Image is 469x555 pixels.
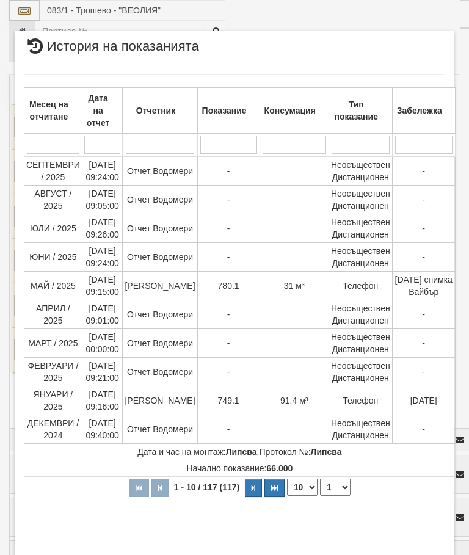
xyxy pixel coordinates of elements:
span: - [227,424,230,434]
td: АВГУСТ / 2025 [24,186,82,214]
td: Неосъществен Дистанционен [329,300,392,329]
td: [DATE] 09:26:00 [82,214,123,243]
td: , [24,444,456,460]
span: - [227,223,230,233]
td: [DATE] 00:00:00 [82,329,123,358]
td: Отчет Водомери [123,214,197,243]
td: Отчет Водомери [123,358,197,386]
td: Неосъществен Дистанционен [329,186,392,214]
strong: Липсва [226,447,257,457]
th: Месец на отчитане: No sort applied, activate to apply an ascending sort [24,88,82,134]
strong: Липсва [311,447,342,457]
span: - [422,310,425,319]
b: Дата на отчет [87,93,110,128]
td: Отчет Водомери [123,415,197,444]
th: Показание: No sort applied, activate to apply an ascending sort [197,88,260,134]
td: Неосъществен Дистанционен [329,415,392,444]
span: - [227,338,230,348]
td: [DATE] 09:40:00 [82,415,123,444]
b: Тип показание [335,100,378,122]
td: Неосъществен Дистанционен [329,214,392,243]
button: Последна страница [264,479,285,497]
span: [DATE] [410,396,437,405]
td: [DATE] 09:01:00 [82,300,123,329]
span: - [227,195,230,205]
span: - [227,252,230,262]
span: Протокол №: [259,447,341,457]
span: 749.1 [218,396,239,405]
span: - [227,310,230,319]
td: [PERSON_NAME] [123,272,197,300]
span: - [422,252,425,262]
td: СЕПТЕМВРИ / 2025 [24,156,82,186]
span: 1 - 10 / 117 (117) [171,482,242,492]
span: 91.4 м³ [280,396,308,405]
td: Отчет Водомери [123,186,197,214]
td: ЮЛИ / 2025 [24,214,82,243]
th: Тип показание: No sort applied, activate to apply an ascending sort [329,88,392,134]
th: Забележка: No sort applied, activate to apply an ascending sort [392,88,455,134]
span: - [422,223,425,233]
td: ЮНИ / 2025 [24,243,82,272]
td: [DATE] 09:16:00 [82,386,123,415]
select: Брой редове на страница [287,479,318,496]
span: 31 м³ [284,281,305,291]
span: История на показанията [24,40,199,62]
span: - [422,195,425,205]
span: Дата и час на монтаж: [137,447,256,457]
th: Дата на отчет: No sort applied, activate to apply an ascending sort [82,88,123,134]
b: Отчетник [136,106,175,115]
td: ЯНУАРИ / 2025 [24,386,82,415]
b: Месец на отчитане [29,100,68,122]
td: МАЙ / 2025 [24,272,82,300]
span: - [422,367,425,377]
td: [DATE] 09:24:00 [82,243,123,272]
select: Страница номер [320,479,351,496]
td: ФЕВРУАРИ / 2025 [24,358,82,386]
span: - [422,338,425,348]
td: Отчет Водомери [123,243,197,272]
td: [PERSON_NAME] [123,386,197,415]
td: Неосъществен Дистанционен [329,243,392,272]
span: [DATE] снимка Вайбър [395,275,453,297]
span: Начално показание: [186,463,293,473]
span: - [227,166,230,176]
td: Телефон [329,272,392,300]
td: Отчет Водомери [123,156,197,186]
td: Телефон [329,386,392,415]
td: ДЕКЕМВРИ / 2024 [24,415,82,444]
th: Консумация: No sort applied, activate to apply an ascending sort [260,88,329,134]
th: Отчетник: No sort applied, activate to apply an ascending sort [123,88,197,134]
b: Забележка [397,106,442,115]
strong: 66.000 [266,463,293,473]
span: 780.1 [218,281,239,291]
td: Отчет Водомери [123,300,197,329]
td: Неосъществен Дистанционен [329,329,392,358]
b: Консумация [264,106,316,115]
span: - [422,166,425,176]
td: Неосъществен Дистанционен [329,156,392,186]
td: Отчет Водомери [123,329,197,358]
td: Неосъществен Дистанционен [329,358,392,386]
b: Показание [202,106,247,115]
button: Следваща страница [245,479,262,497]
td: [DATE] 09:15:00 [82,272,123,300]
td: АПРИЛ / 2025 [24,300,82,329]
span: - [422,424,425,434]
span: - [227,367,230,377]
td: МАРТ / 2025 [24,329,82,358]
td: [DATE] 09:05:00 [82,186,123,214]
button: Предишна страница [151,479,169,497]
td: [DATE] 09:24:00 [82,156,123,186]
button: Първа страница [129,479,149,497]
td: [DATE] 09:21:00 [82,358,123,386]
